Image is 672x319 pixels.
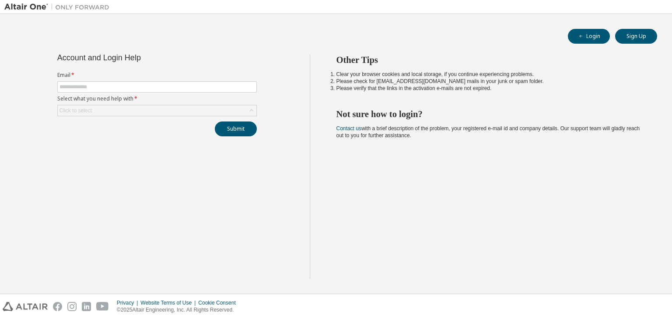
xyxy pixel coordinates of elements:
a: Contact us [336,125,361,132]
img: youtube.svg [96,302,109,311]
label: Select what you need help with [57,95,257,102]
img: altair_logo.svg [3,302,48,311]
p: © 2025 Altair Engineering, Inc. All Rights Reserved. [117,306,241,314]
div: Cookie Consent [198,299,241,306]
h2: Not sure how to login? [336,108,642,120]
div: Click to select [58,105,256,116]
button: Submit [215,121,257,136]
div: Website Terms of Use [140,299,198,306]
img: linkedin.svg [82,302,91,311]
div: Click to select [59,107,92,114]
li: Please check for [EMAIL_ADDRESS][DOMAIN_NAME] mails in your junk or spam folder. [336,78,642,85]
li: Clear your browser cookies and local storage, if you continue experiencing problems. [336,71,642,78]
li: Please verify that the links in the activation e-mails are not expired. [336,85,642,92]
img: Altair One [4,3,114,11]
button: Sign Up [615,29,657,44]
span: with a brief description of the problem, your registered e-mail id and company details. Our suppo... [336,125,640,139]
div: Account and Login Help [57,54,217,61]
h2: Other Tips [336,54,642,66]
img: facebook.svg [53,302,62,311]
div: Privacy [117,299,140,306]
button: Login [568,29,610,44]
img: instagram.svg [67,302,77,311]
label: Email [57,72,257,79]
